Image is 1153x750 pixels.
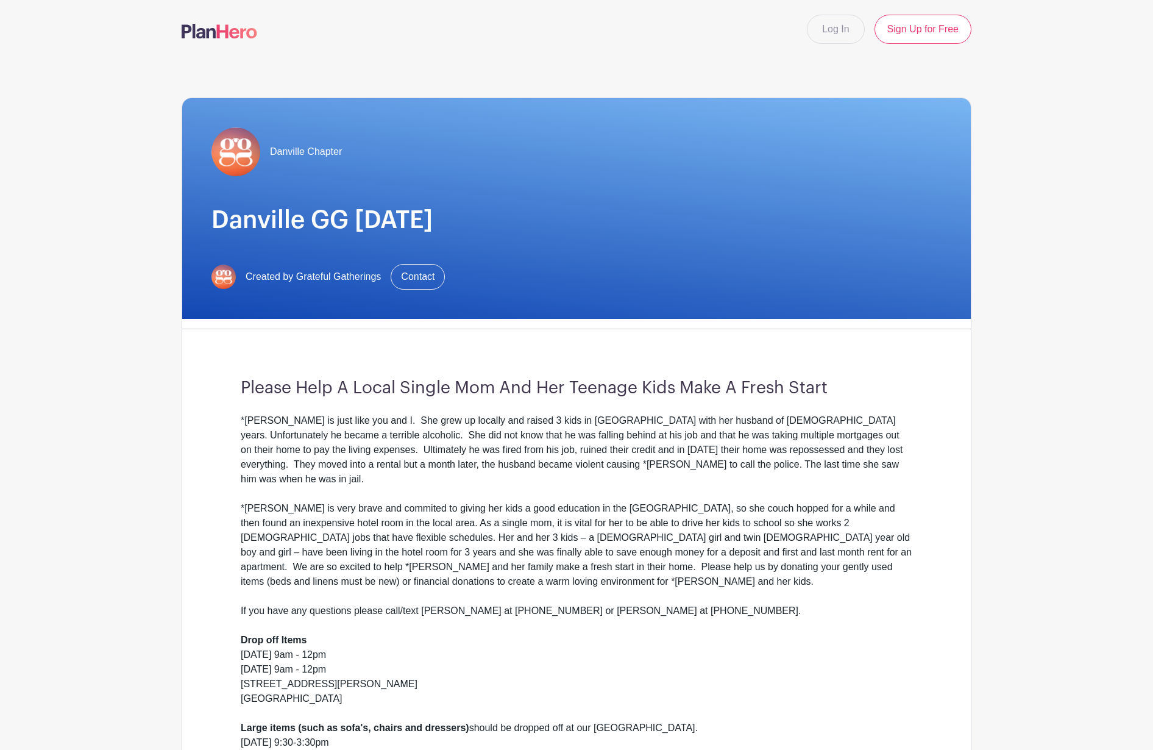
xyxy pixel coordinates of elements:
[241,413,912,487] div: *[PERSON_NAME] is just like you and I. She grew up locally and raised 3 kids in [GEOGRAPHIC_DATA]...
[241,501,912,589] div: *[PERSON_NAME] is very brave and commited to giving her kids a good education in the [GEOGRAPHIC_...
[241,635,307,645] strong: Drop off Items
[270,145,342,159] span: Danville Chapter
[211,265,236,289] img: gg-logo-planhero-final.png
[241,378,912,399] h3: Please Help A Local Single Mom And Her Teenage Kids Make A Fresh Start
[241,723,469,733] strong: Large items (such as sofa's, chairs and dressers)
[246,270,381,284] span: Created by Grateful Gatherings
[875,15,971,44] a: Sign Up for Free
[391,264,445,290] a: Contact
[182,24,257,38] img: logo-507f7623f17ff9eddc593b1ce0a138ce2505c220e1c5a4e2b4648c50719b7d32.svg
[211,127,260,176] img: gg-logo-planhero-final.png
[807,15,864,44] a: Log In
[211,205,942,235] h1: Danville GG [DATE]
